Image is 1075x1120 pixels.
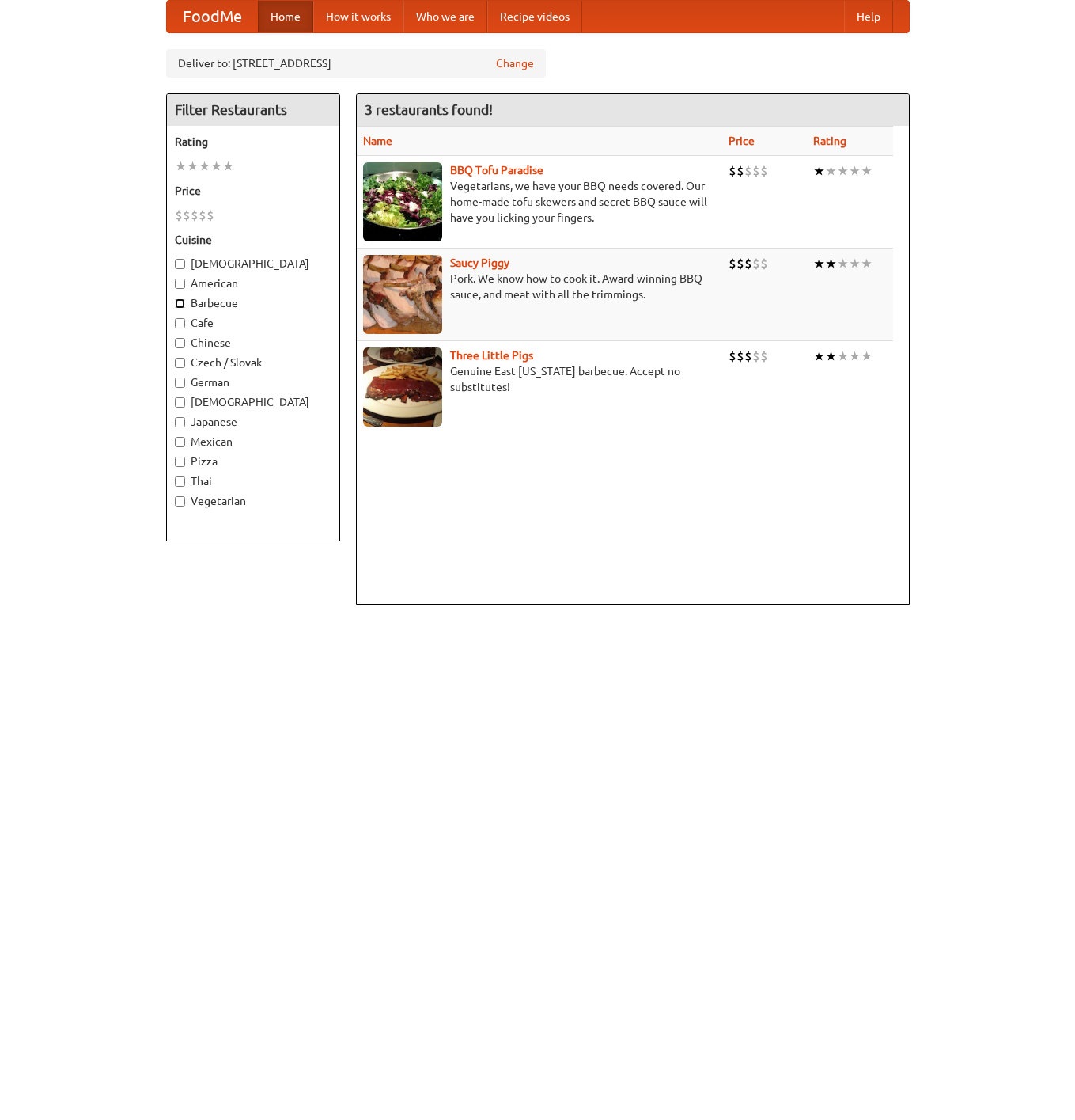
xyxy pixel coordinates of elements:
li: ★ [813,255,825,272]
label: Czech / Slovak [175,355,331,370]
li: $ [736,162,744,180]
label: Mexican [175,434,331,450]
li: $ [729,162,736,180]
li: $ [199,207,206,224]
h5: Cuisine [175,232,331,248]
li: ★ [825,162,837,180]
li: ★ [813,347,825,365]
label: Vegetarian [175,493,331,509]
li: $ [752,255,760,272]
label: Cafe [175,315,331,331]
input: American [175,279,185,289]
label: German [175,374,331,390]
li: $ [744,255,752,272]
li: ★ [861,162,872,180]
li: $ [752,347,760,365]
li: ★ [849,255,861,272]
input: Czech / Slovak [175,358,185,368]
a: BBQ Tofu Paradise [450,164,543,177]
input: Japanese [175,417,185,427]
a: Price [729,135,755,147]
li: ★ [175,158,187,175]
h5: Price [175,183,331,199]
p: Pork. We know how to cook it. Award-winning BBQ sauce, and meat with all the trimmings. [363,271,716,302]
a: How it works [313,1,403,32]
img: tofuparadise.jpg [363,162,442,241]
li: $ [191,207,199,224]
label: Chinese [175,335,331,351]
a: Name [363,135,392,147]
a: Recipe videos [487,1,582,32]
li: $ [736,347,744,365]
li: ★ [837,162,849,180]
li: ★ [861,347,872,365]
input: Thai [175,476,185,487]
li: ★ [210,158,222,175]
input: [DEMOGRAPHIC_DATA] [175,259,185,269]
label: [DEMOGRAPHIC_DATA] [175,394,331,410]
li: $ [206,207,214,224]
label: Barbecue [175,295,331,311]
a: Rating [813,135,846,147]
li: $ [175,207,183,224]
label: Japanese [175,414,331,430]
li: $ [729,255,736,272]
p: Genuine East [US_STATE] barbecue. Accept no substitutes! [363,363,716,395]
a: Change [496,55,534,71]
li: ★ [849,347,861,365]
li: $ [752,162,760,180]
h4: Filter Restaurants [167,94,339,126]
li: $ [729,347,736,365]
a: Home [258,1,313,32]
a: Three Little Pigs [450,349,533,362]
input: Vegetarian [175,496,185,507]
li: ★ [813,162,825,180]
label: [DEMOGRAPHIC_DATA] [175,256,331,271]
li: ★ [222,158,234,175]
li: ★ [187,158,199,175]
h5: Rating [175,134,331,150]
li: $ [744,347,752,365]
input: Barbecue [175,298,185,309]
p: Vegetarians, we have your BBQ needs covered. Our home-made tofu skewers and secret BBQ sauce will... [363,178,716,226]
li: ★ [837,347,849,365]
label: American [175,275,331,291]
input: German [175,378,185,388]
li: $ [736,255,744,272]
input: [DEMOGRAPHIC_DATA] [175,397,185,408]
img: saucy.jpg [363,255,442,334]
input: Chinese [175,338,185,348]
li: ★ [837,255,849,272]
li: $ [760,255,768,272]
a: FoodMe [167,1,258,32]
input: Pizza [175,457,185,467]
a: Help [844,1,893,32]
li: $ [760,162,768,180]
img: littlepigs.jpg [363,347,442,427]
li: ★ [849,162,861,180]
label: Pizza [175,454,331,469]
label: Thai [175,473,331,489]
a: Who we are [403,1,487,32]
li: ★ [199,158,210,175]
input: Mexican [175,437,185,447]
li: $ [744,162,752,180]
li: ★ [825,255,837,272]
li: ★ [861,255,872,272]
li: ★ [825,347,837,365]
input: Cafe [175,318,185,328]
li: $ [183,207,191,224]
div: Deliver to: [STREET_ADDRESS] [166,49,546,78]
li: $ [760,347,768,365]
a: Saucy Piggy [450,256,509,269]
ng-pluralize: 3 restaurants found! [365,102,493,117]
